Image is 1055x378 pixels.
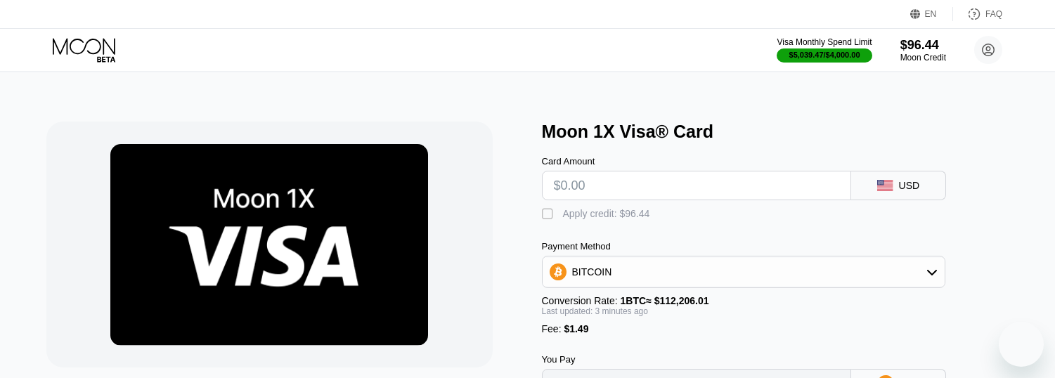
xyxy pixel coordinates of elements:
div: $96.44Moon Credit [900,38,946,63]
div: FAQ [953,7,1002,21]
iframe: Button to launch messaging window [999,322,1044,367]
div: FAQ [985,9,1002,19]
div: Card Amount [542,156,851,167]
div: You Pay [542,354,851,365]
div: BITCOIN [572,266,612,278]
div: Moon Credit [900,53,946,63]
span: $1.49 [564,323,588,334]
div: Conversion Rate: [542,295,945,306]
div: $96.44 [900,38,946,53]
span: 1 BTC ≈ $112,206.01 [621,295,709,306]
div: $5,039.47 / $4,000.00 [789,51,860,59]
div: Visa Monthly Spend Limit [777,37,872,47]
div: EN [910,7,953,21]
div: Visa Monthly Spend Limit$5,039.47/$4,000.00 [777,37,872,63]
div: BITCOIN [543,258,945,286]
div:  [542,207,556,221]
div: Moon 1X Visa® Card [542,122,1023,142]
div: Last updated: 3 minutes ago [542,306,945,316]
input: $0.00 [554,171,839,200]
div: Apply credit: $96.44 [563,208,650,219]
div: EN [925,9,937,19]
div: Fee : [542,323,945,334]
div: USD [899,180,920,191]
div: Payment Method [542,241,945,252]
